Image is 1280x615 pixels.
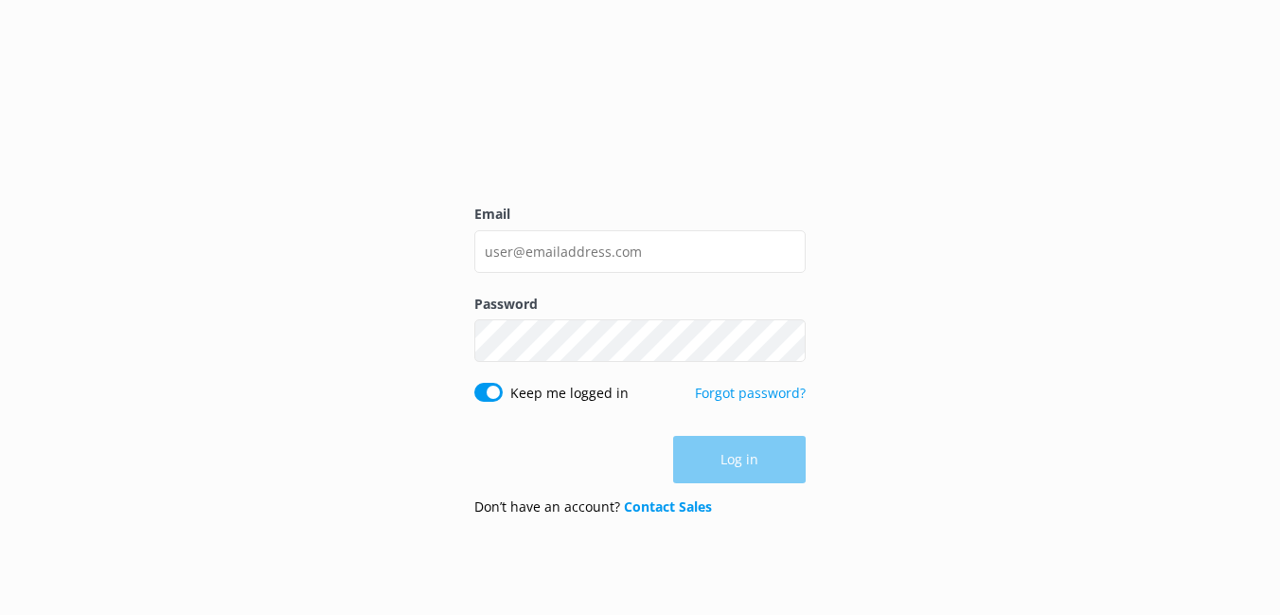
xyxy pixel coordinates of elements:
label: Email [474,204,806,225]
label: Password [474,294,806,315]
a: Contact Sales [624,497,712,516]
p: Don’t have an account? [474,497,712,517]
button: Show password [768,322,806,360]
label: Keep me logged in [510,383,629,404]
a: Forgot password? [695,384,806,402]
input: user@emailaddress.com [474,230,806,273]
